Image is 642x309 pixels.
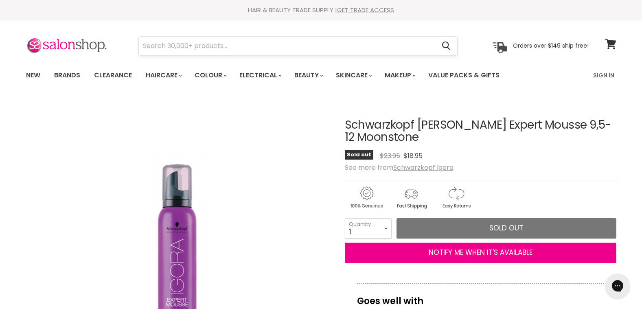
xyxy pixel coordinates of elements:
button: Search [436,37,457,55]
img: returns.gif [434,185,478,210]
input: Search [139,37,436,55]
a: Colour [188,67,232,84]
a: Schwarzkopf Igora [393,163,454,172]
a: Makeup [379,67,421,84]
ul: Main menu [20,64,547,87]
span: Sold out [345,150,373,160]
a: Brands [48,67,86,84]
h1: Schwarzkopf [PERSON_NAME] Expert Mousse 9,5-12 Moonstone [345,119,616,144]
a: Value Packs & Gifts [422,67,506,84]
span: $18.95 [403,151,423,160]
a: Clearance [88,67,138,84]
iframe: Gorgias live chat messenger [601,271,634,301]
img: genuine.gif [345,185,388,210]
form: Product [138,36,458,56]
button: NOTIFY ME WHEN IT'S AVAILABLE [345,243,616,263]
div: HAIR & BEAUTY TRADE SUPPLY | [16,6,627,14]
p: Orders over $149 ship free! [513,42,589,49]
span: See more from [345,163,454,172]
a: Skincare [330,67,377,84]
span: Sold out [489,223,523,233]
a: Haircare [140,67,187,84]
a: GET TRADE ACCESS [337,6,394,14]
a: Beauty [288,67,328,84]
a: Sign In [588,67,619,84]
span: $23.95 [380,151,400,160]
a: Electrical [233,67,287,84]
a: New [20,67,46,84]
button: Sold out [397,218,616,239]
img: shipping.gif [390,185,433,210]
nav: Main [16,64,627,87]
select: Quantity [345,218,392,239]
